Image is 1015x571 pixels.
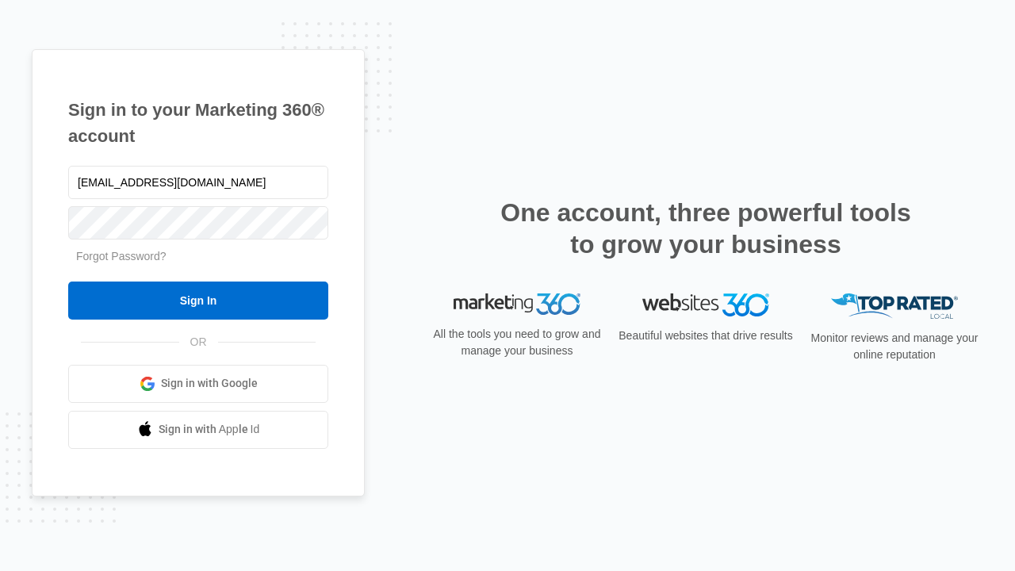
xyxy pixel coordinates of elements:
[76,250,167,263] a: Forgot Password?
[159,421,260,438] span: Sign in with Apple Id
[161,375,258,392] span: Sign in with Google
[68,97,328,149] h1: Sign in to your Marketing 360® account
[68,166,328,199] input: Email
[454,293,580,316] img: Marketing 360
[428,326,606,359] p: All the tools you need to grow and manage your business
[496,197,916,260] h2: One account, three powerful tools to grow your business
[68,282,328,320] input: Sign In
[806,330,983,363] p: Monitor reviews and manage your online reputation
[831,293,958,320] img: Top Rated Local
[617,328,795,344] p: Beautiful websites that drive results
[68,365,328,403] a: Sign in with Google
[179,334,218,351] span: OR
[68,411,328,449] a: Sign in with Apple Id
[642,293,769,316] img: Websites 360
